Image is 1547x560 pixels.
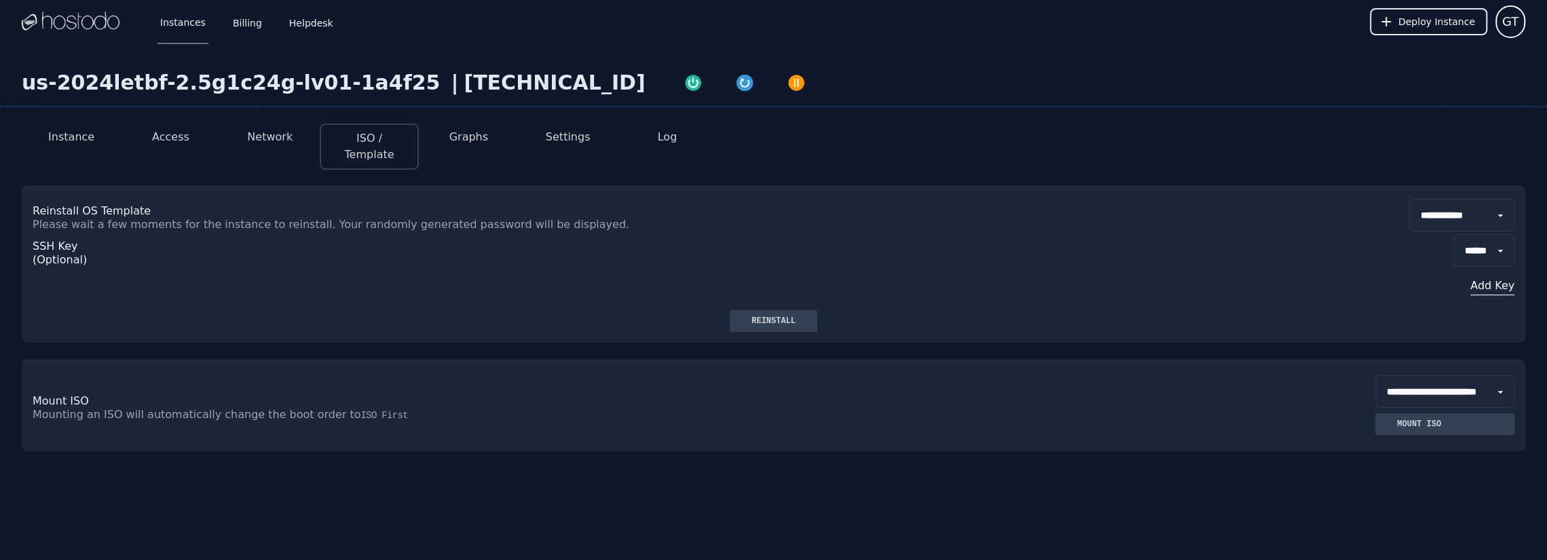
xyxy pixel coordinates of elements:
[787,73,806,92] img: Power Off
[546,129,591,145] button: Settings
[667,71,719,92] button: Power On
[33,204,774,218] p: Reinstall OS Template
[22,71,445,95] div: us-2024letbf-2.5g1c24g-lv01-1a4f25
[22,12,119,32] img: Logo
[33,240,84,267] p: SSH Key (Optional)
[464,71,645,95] div: [TECHNICAL_ID]
[332,130,407,163] button: ISO / Template
[1375,413,1514,435] button: Mount ISO
[48,129,94,145] button: Instance
[247,129,293,145] button: Network
[152,129,189,145] button: Access
[1386,419,1452,430] div: Mount ISO
[1495,5,1525,38] button: User menu
[735,73,754,92] img: Restart
[360,410,407,421] span: ISO First
[33,218,774,231] p: Please wait a few moments for the instance to reinstall. Your randomly generated password will be...
[730,310,817,332] button: Reinstall
[449,129,488,145] button: Graphs
[445,71,464,95] div: |
[33,394,774,408] p: Mount ISO
[770,71,822,92] button: Power Off
[658,129,677,145] button: Log
[33,408,774,422] p: Mounting an ISO will automatically change the boot order to
[1453,278,1514,294] button: Add Key
[719,71,770,92] button: Restart
[684,73,703,92] img: Power On
[741,316,806,326] div: Reinstall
